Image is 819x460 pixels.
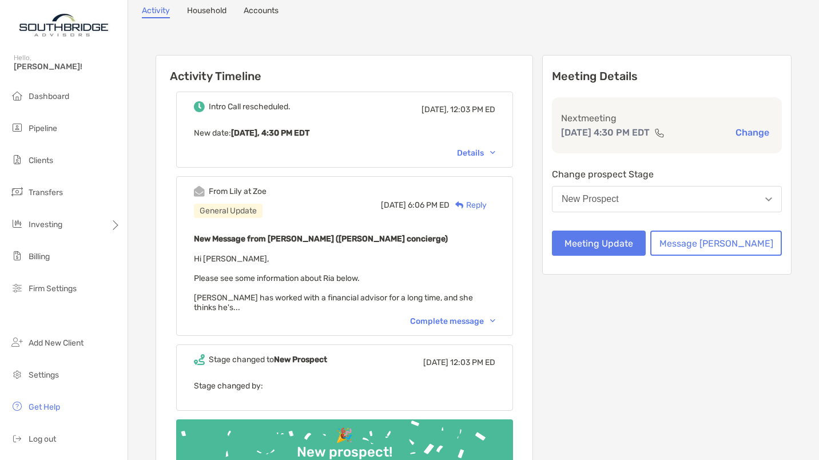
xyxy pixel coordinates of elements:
b: New Message from [PERSON_NAME] ([PERSON_NAME] concierge) [194,234,448,244]
h6: Activity Timeline [156,55,532,83]
span: Clients [29,156,53,165]
img: get-help icon [10,399,24,413]
button: Meeting Update [552,231,646,256]
div: From Lily at Zoe [209,187,267,196]
div: Intro Call rescheduled. [209,102,291,112]
span: Transfers [29,188,63,197]
span: [DATE], [422,105,448,114]
img: add_new_client icon [10,335,24,349]
img: Chevron icon [490,151,495,154]
p: Meeting Details [552,69,782,84]
img: Event icon [194,101,205,112]
span: Hi [PERSON_NAME], Please see some information about Ria below. [PERSON_NAME] has worked with a fi... [194,254,473,312]
span: Investing [29,220,62,229]
img: billing icon [10,249,24,263]
b: [DATE], 4:30 PM EDT [231,128,309,138]
button: Change [732,126,773,138]
div: Complete message [410,316,495,326]
span: Billing [29,252,50,261]
span: 12:03 PM ED [450,358,495,367]
a: Accounts [244,6,279,18]
p: New date : [194,126,495,140]
div: General Update [194,204,263,218]
span: Dashboard [29,92,69,101]
img: Event icon [194,186,205,197]
img: Reply icon [455,201,464,209]
button: New Prospect [552,186,782,212]
img: firm-settings icon [10,281,24,295]
b: New Prospect [274,355,327,364]
img: clients icon [10,153,24,166]
p: Change prospect Stage [552,167,782,181]
div: Stage changed to [209,355,327,364]
span: Log out [29,434,56,444]
span: 12:03 PM ED [450,105,495,114]
img: dashboard icon [10,89,24,102]
span: Settings [29,370,59,380]
div: New Prospect [562,194,619,204]
div: Details [457,148,495,158]
span: [DATE] [423,358,448,367]
img: communication type [654,128,665,137]
img: logout icon [10,431,24,445]
img: pipeline icon [10,121,24,134]
img: Event icon [194,354,205,365]
span: 6:06 PM ED [408,200,450,210]
span: Firm Settings [29,284,77,294]
img: transfers icon [10,185,24,199]
img: Chevron icon [490,319,495,323]
a: Activity [142,6,170,18]
p: Next meeting [561,111,773,125]
span: Add New Client [29,338,84,348]
img: Zoe Logo [14,5,114,46]
span: [DATE] [381,200,406,210]
span: Pipeline [29,124,57,133]
span: [PERSON_NAME]! [14,62,121,72]
div: Reply [450,199,487,211]
p: Stage changed by: [194,379,495,393]
div: 🎉 [331,427,357,444]
img: settings icon [10,367,24,381]
img: investing icon [10,217,24,231]
span: Get Help [29,402,60,412]
p: [DATE] 4:30 PM EDT [561,125,650,140]
button: Message [PERSON_NAME] [650,231,782,256]
a: Household [187,6,226,18]
img: Open dropdown arrow [765,197,772,201]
